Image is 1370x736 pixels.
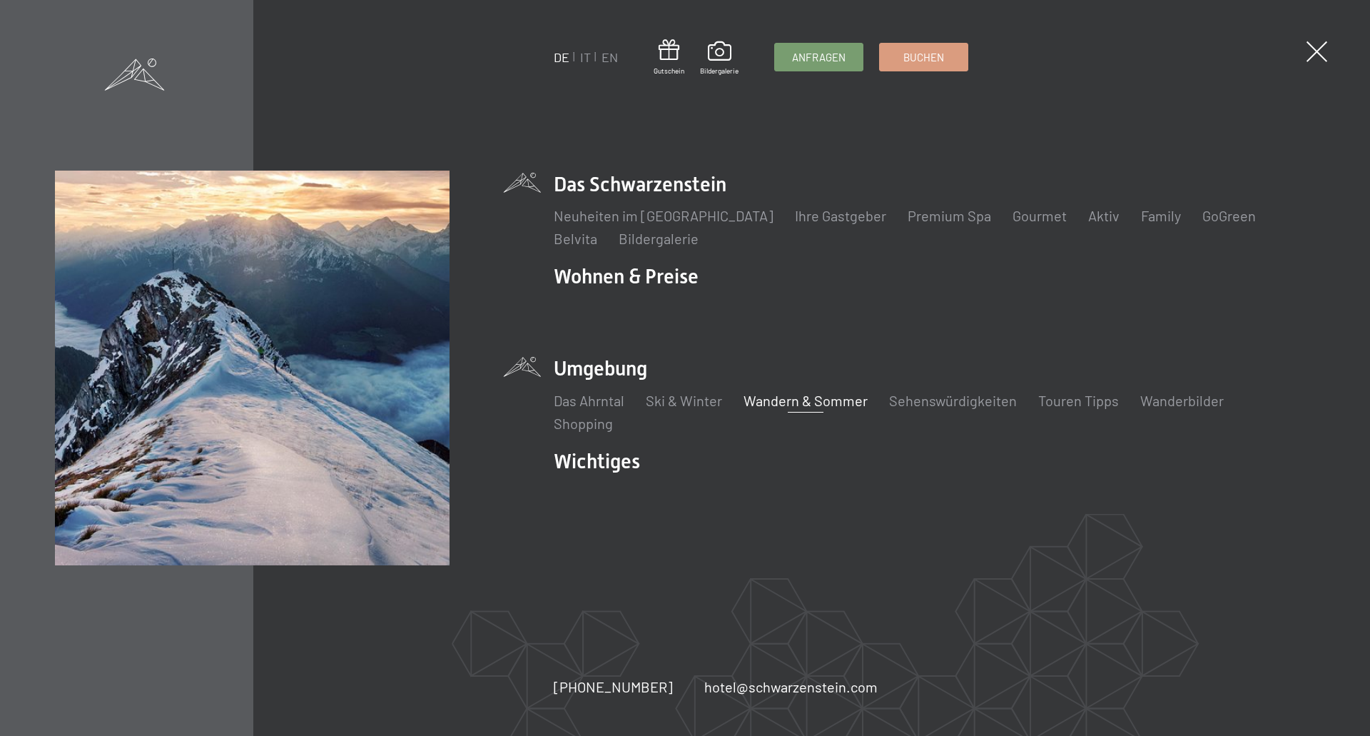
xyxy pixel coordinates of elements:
[1038,392,1119,409] a: Touren Tipps
[704,677,878,697] a: hotel@schwarzenstein.com
[1140,392,1224,409] a: Wanderbilder
[654,39,684,76] a: Gutschein
[1013,207,1067,224] a: Gourmet
[880,44,968,71] a: Buchen
[554,392,624,409] a: Das Ahrntal
[1088,207,1120,224] a: Aktiv
[1141,207,1181,224] a: Family
[792,50,846,65] span: Anfragen
[554,230,597,247] a: Belvita
[602,49,618,65] a: EN
[903,50,944,65] span: Buchen
[700,41,739,76] a: Bildergalerie
[744,392,868,409] a: Wandern & Sommer
[889,392,1017,409] a: Sehenswürdigkeiten
[580,49,591,65] a: IT
[1202,207,1256,224] a: GoGreen
[554,677,673,697] a: [PHONE_NUMBER]
[554,415,613,432] a: Shopping
[55,171,450,565] img: Wellnesshotel Südtirol SCHWARZENSTEIN - Wellnessurlaub in den Alpen, Wandern und Wellness
[700,66,739,76] span: Bildergalerie
[619,230,699,247] a: Bildergalerie
[908,207,991,224] a: Premium Spa
[554,678,673,695] span: [PHONE_NUMBER]
[554,49,569,65] a: DE
[775,44,863,71] a: Anfragen
[795,207,886,224] a: Ihre Gastgeber
[646,392,722,409] a: Ski & Winter
[654,66,684,76] span: Gutschein
[554,207,773,224] a: Neuheiten im [GEOGRAPHIC_DATA]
